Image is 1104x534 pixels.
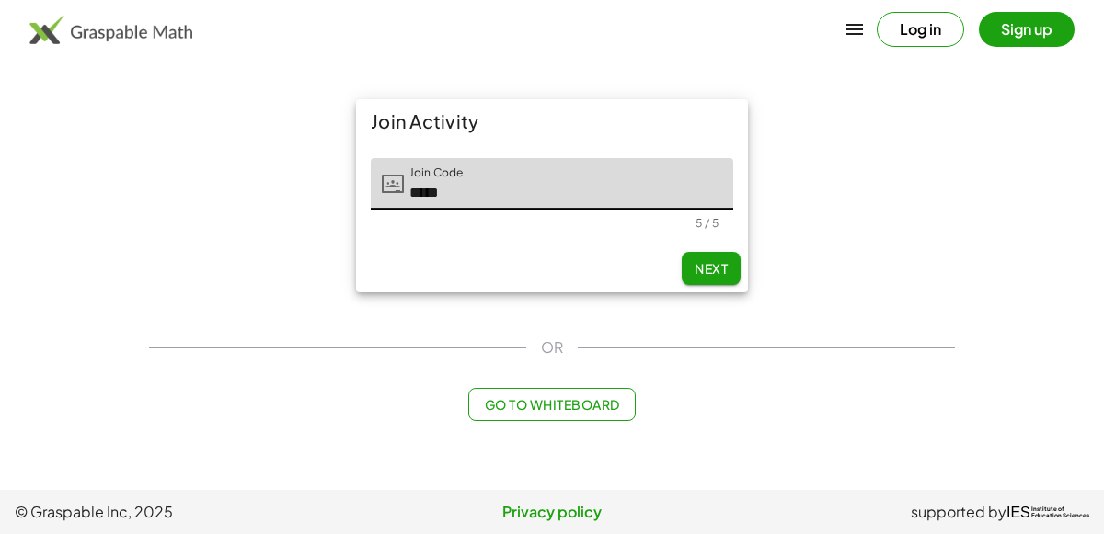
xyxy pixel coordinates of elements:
[373,501,730,523] a: Privacy policy
[541,336,563,358] span: OR
[1006,504,1030,521] span: IES
[15,501,373,523] span: © Graspable Inc, 2025
[484,396,619,413] span: Go to Whiteboard
[877,12,964,47] button: Log in
[356,99,748,143] div: Join Activity
[468,388,635,421] button: Go to Whiteboard
[1006,501,1089,523] a: IESInstitute ofEducation Sciences
[695,260,728,277] span: Next
[696,216,719,230] div: 5 / 5
[682,252,741,285] button: Next
[911,501,1006,523] span: supported by
[1031,506,1089,519] span: Institute of Education Sciences
[979,12,1075,47] button: Sign up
